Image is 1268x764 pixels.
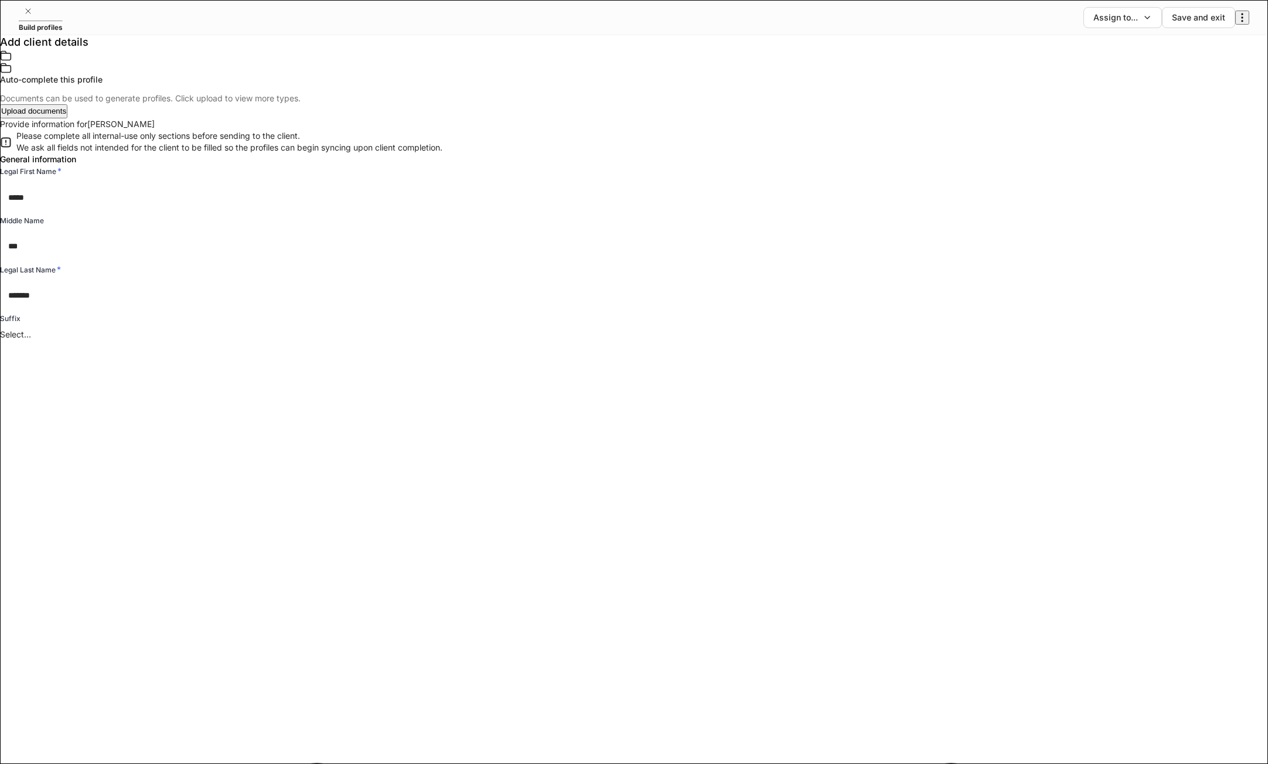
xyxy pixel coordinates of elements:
button: Assign to... [1083,7,1162,28]
div: Upload documents [1,105,66,117]
div: Save and exit [1172,12,1225,23]
div: Assign to... [1093,12,1138,23]
h5: Build profiles [19,22,63,33]
button: Save and exit [1162,7,1235,28]
div: Please complete all internal-use only sections before sending to the client. [16,130,442,142]
p: We ask all fields not intended for the client to be filled so the profiles can begin syncing upon... [16,142,442,154]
